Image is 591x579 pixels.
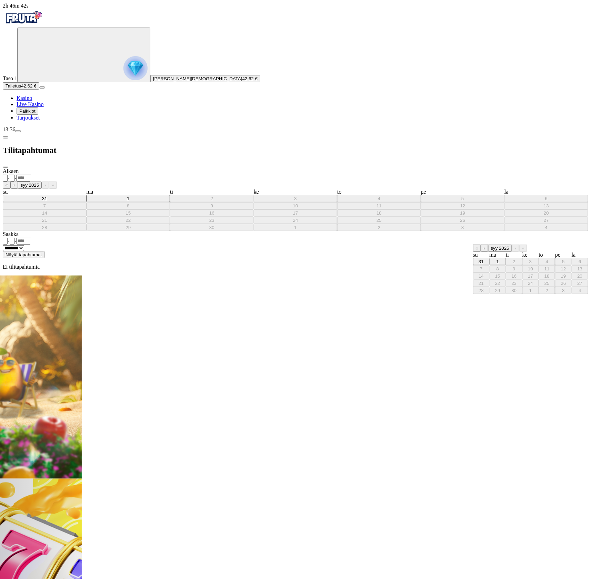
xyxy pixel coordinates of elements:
button: ‹ [11,182,18,189]
abbr: 6. syyskuuta 2025 [579,259,581,264]
button: 7. syyskuuta 2025 [3,202,87,209]
span: Live Kasino [17,101,44,107]
button: 16. syyskuuta 2025 [170,209,254,217]
button: menu [15,130,21,132]
button: 3. syyskuuta 2025 [254,195,338,202]
abbr: torstai [539,252,543,258]
button: 17. syyskuuta 2025 [522,272,539,280]
abbr: 15. syyskuuta 2025 [126,210,131,216]
button: [PERSON_NAME][DEMOGRAPHIC_DATA]42.62 € [150,75,260,82]
button: 14. syyskuuta 2025 [473,272,490,280]
abbr: 14. syyskuuta 2025 [42,210,47,216]
button: 12. syyskuuta 2025 [421,202,505,209]
abbr: 15. syyskuuta 2025 [495,273,500,279]
abbr: 23. syyskuuta 2025 [209,218,214,223]
button: 31. elokuuta 2025 [3,195,87,202]
button: ‹ [481,245,488,252]
abbr: 12. syyskuuta 2025 [460,203,465,208]
abbr: 2. syyskuuta 2025 [513,259,515,264]
abbr: 7. syyskuuta 2025 [43,203,46,208]
abbr: tiistai [506,252,509,258]
button: Näytä tapahtumat [3,251,44,258]
button: reward iconPalkkiot [17,107,38,115]
abbr: 5. syyskuuta 2025 [562,259,565,264]
button: « [3,182,11,189]
abbr: maanantai [87,189,93,195]
h2: Tilitapahtumat [3,146,588,155]
abbr: 14. syyskuuta 2025 [479,273,484,279]
span: 42.62 € [21,83,36,89]
abbr: 3. lokakuuta 2025 [461,225,464,230]
button: 27. syyskuuta 2025 [504,217,588,224]
button: 11. syyskuuta 2025 [539,265,555,272]
abbr: 13. syyskuuta 2025 [578,266,583,271]
button: 18. syyskuuta 2025 [337,209,421,217]
span: 13:36 [3,126,15,132]
abbr: 19. syyskuuta 2025 [561,273,566,279]
span: Talletus [6,83,21,89]
span: Kasino [17,95,32,101]
abbr: 1. syyskuuta 2025 [127,196,129,201]
abbr: 31. elokuuta 2025 [42,196,47,201]
button: 10. syyskuuta 2025 [254,202,338,209]
button: close [3,166,8,168]
abbr: keskiviikko [522,252,528,258]
button: syy 2025 [18,182,42,189]
abbr: 11. syyskuuta 2025 [544,266,550,271]
abbr: 31. elokuuta 2025 [479,259,484,264]
abbr: 17. syyskuuta 2025 [293,210,298,216]
abbr: 13. syyskuuta 2025 [544,203,549,208]
button: › [512,245,519,252]
abbr: 2. lokakuuta 2025 [378,225,380,230]
abbr: 18. syyskuuta 2025 [377,210,382,216]
abbr: 5. syyskuuta 2025 [461,196,464,201]
button: 20. syyskuuta 2025 [572,272,588,280]
button: 29. syyskuuta 2025 [87,224,170,231]
button: 6. syyskuuta 2025 [504,195,588,202]
button: 23. syyskuuta 2025 [170,217,254,224]
abbr: 3. syyskuuta 2025 [294,196,297,201]
span: 42.62 € [242,76,258,81]
button: 1. lokakuuta 2025 [254,224,338,231]
a: gift-inverted iconTarjoukset [17,115,40,121]
abbr: 4. syyskuuta 2025 [546,259,548,264]
button: 2. syyskuuta 2025 [506,258,522,265]
button: 28. syyskuuta 2025 [3,224,87,231]
button: » [519,245,527,252]
abbr: 18. syyskuuta 2025 [544,273,550,279]
button: 14. syyskuuta 2025 [3,209,87,217]
button: 13. syyskuuta 2025 [504,202,588,209]
button: 3. syyskuuta 2025 [522,258,539,265]
span: . [15,174,16,180]
abbr: 11. syyskuuta 2025 [377,203,382,208]
abbr: lauantai [572,252,576,258]
abbr: 19. syyskuuta 2025 [460,210,465,216]
button: 3. lokakuuta 2025 [421,224,505,231]
abbr: sunnuntai [3,189,8,195]
span: Alkaen [3,168,19,174]
button: menu [39,86,45,89]
button: 4. syyskuuta 2025 [337,195,421,202]
abbr: 1. syyskuuta 2025 [497,259,499,264]
button: 11. syyskuuta 2025 [337,202,421,209]
span: user session time [3,3,29,9]
button: 15. syyskuuta 2025 [490,272,506,280]
button: 22. syyskuuta 2025 [87,217,170,224]
abbr: 29. syyskuuta 2025 [126,225,131,230]
button: 19. syyskuuta 2025 [555,272,572,280]
abbr: 26. syyskuuta 2025 [460,218,465,223]
abbr: maanantai [490,252,497,258]
a: poker-chip iconLive Kasino [17,101,44,107]
abbr: perjantai [555,252,560,258]
abbr: 9. syyskuuta 2025 [211,203,213,208]
button: 7. syyskuuta 2025 [473,265,490,272]
span: Näytä tapahtumat [6,252,42,257]
abbr: 9. syyskuuta 2025 [513,266,515,271]
abbr: 12. syyskuuta 2025 [561,266,566,271]
button: 15. syyskuuta 2025 [87,209,170,217]
button: 16. syyskuuta 2025 [506,272,522,280]
button: » [49,182,57,189]
abbr: 21. syyskuuta 2025 [42,218,47,223]
p: Ei tilitapahtumia [3,264,588,270]
button: 6. syyskuuta 2025 [572,258,588,265]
